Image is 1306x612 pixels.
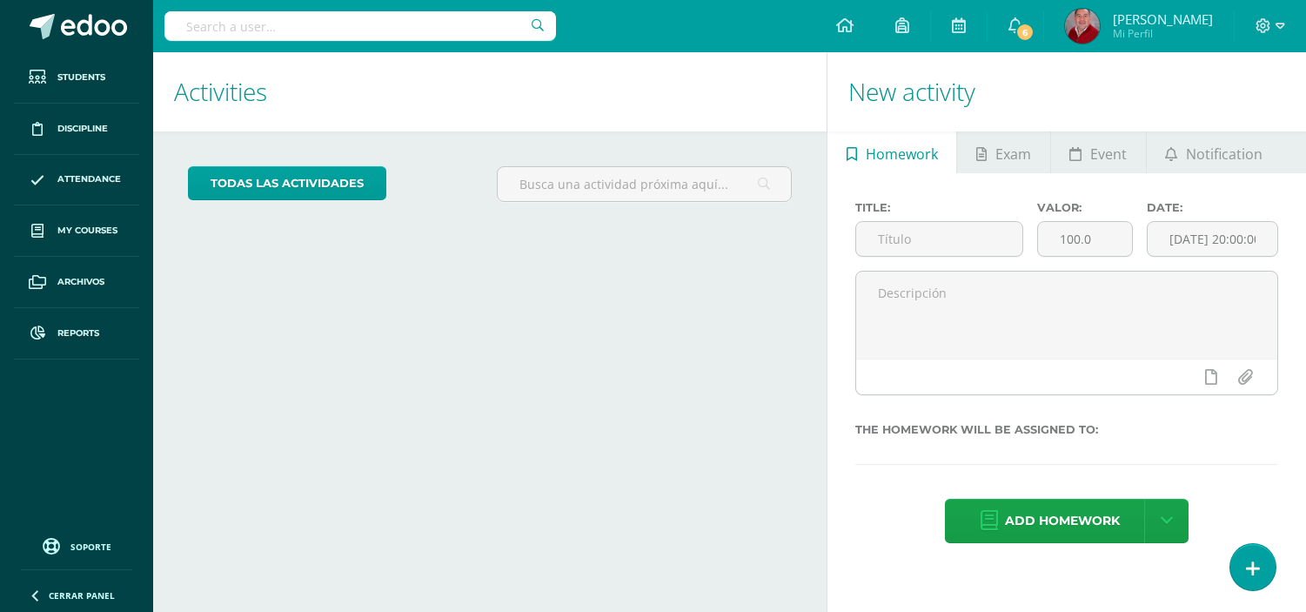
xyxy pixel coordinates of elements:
[1065,9,1100,44] img: fd73516eb2f546aead7fb058580fc543.png
[188,166,386,200] a: todas las Actividades
[14,205,139,257] a: My courses
[49,589,115,602] span: Cerrar panel
[866,133,938,175] span: Homework
[57,172,121,186] span: Attendance
[995,133,1031,175] span: Exam
[1148,222,1277,256] input: Fecha de entrega
[57,122,108,136] span: Discipline
[14,257,139,308] a: Archivos
[1038,222,1131,256] input: Puntos máximos
[57,71,105,84] span: Students
[957,131,1049,173] a: Exam
[827,131,956,173] a: Homework
[70,541,111,553] span: Soporte
[1147,131,1282,173] a: Notification
[1113,10,1213,28] span: [PERSON_NAME]
[1147,201,1278,214] label: Date:
[1113,26,1213,41] span: Mi Perfil
[1090,133,1127,175] span: Event
[848,52,1285,131] h1: New activity
[498,167,791,201] input: Busca una actividad próxima aquí...
[1015,23,1035,42] span: 6
[856,222,1022,256] input: Título
[855,201,1023,214] label: Title:
[164,11,556,41] input: Search a user…
[14,155,139,206] a: Attendance
[14,104,139,155] a: Discipline
[855,423,1278,436] label: The homework will be assigned to:
[21,534,132,557] a: Soporte
[1051,131,1146,173] a: Event
[57,224,117,238] span: My courses
[57,275,104,289] span: Archivos
[57,326,99,340] span: Reports
[14,52,139,104] a: Students
[1037,201,1132,214] label: Valor:
[1005,500,1120,542] span: Add homework
[14,308,139,360] a: Reports
[174,52,806,131] h1: Activities
[1186,133,1262,175] span: Notification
